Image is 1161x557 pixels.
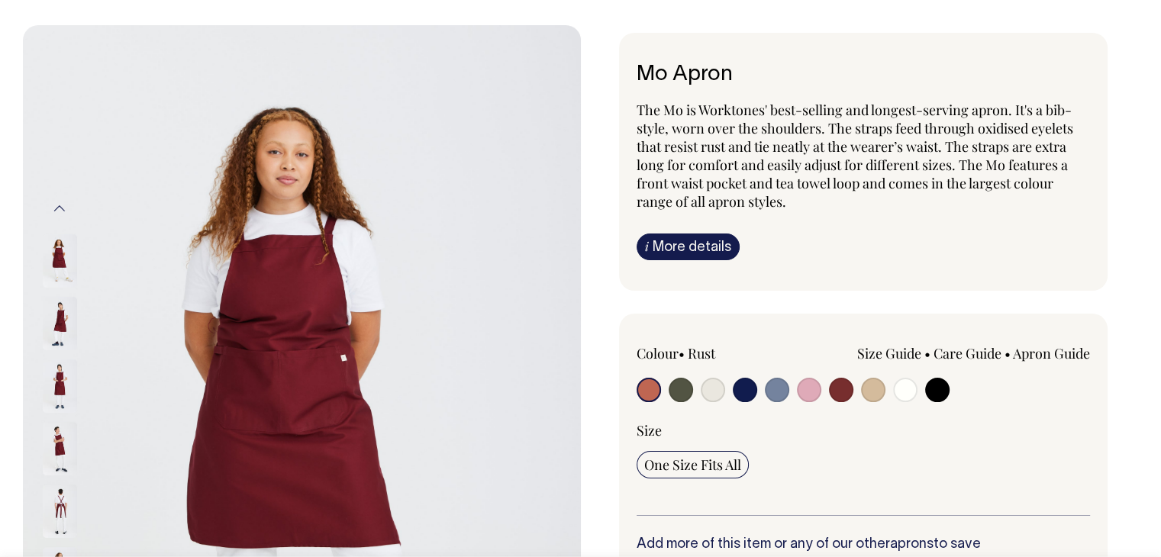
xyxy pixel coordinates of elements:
h6: Add more of this item or any of our other to save [637,537,1091,552]
a: Care Guide [934,344,1001,362]
a: iMore details [637,233,740,260]
a: aprons [890,538,934,551]
img: burgundy [43,234,77,288]
div: Colour [637,344,818,362]
img: burgundy [43,297,77,350]
img: burgundy [43,485,77,538]
button: Previous [48,192,71,226]
span: i [645,238,649,254]
h6: Mo Apron [637,63,1091,87]
img: burgundy [43,359,77,413]
a: Apron Guide [1013,344,1090,362]
input: One Size Fits All [637,451,749,478]
span: • [679,344,685,362]
img: burgundy [43,422,77,475]
span: One Size Fits All [644,456,741,474]
div: Size [637,421,1091,439]
a: Size Guide [857,344,921,362]
label: Rust [688,344,715,362]
span: The Mo is Worktones' best-selling and longest-serving apron. It's a bib-style, worn over the shou... [637,101,1073,211]
span: • [1005,344,1011,362]
span: • [924,344,930,362]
